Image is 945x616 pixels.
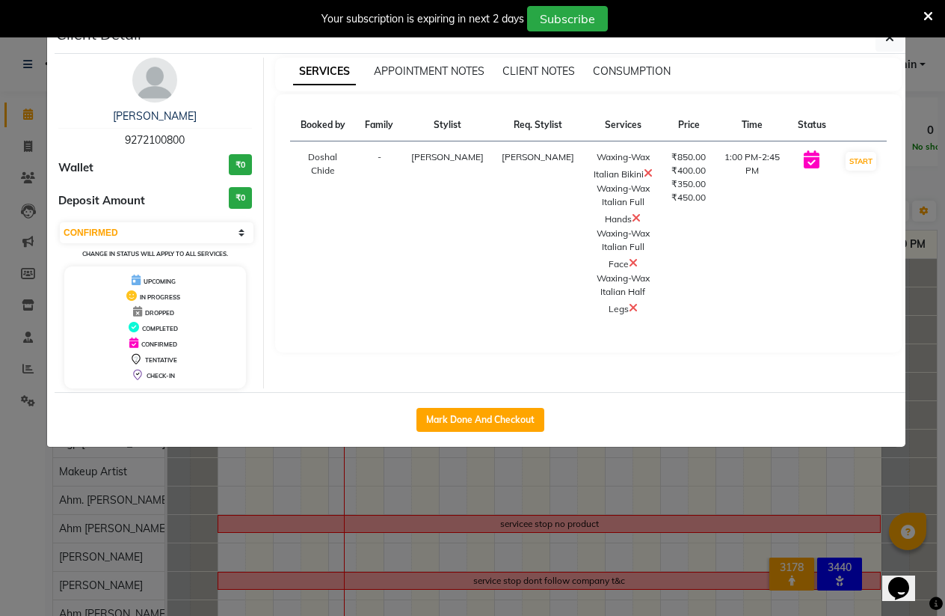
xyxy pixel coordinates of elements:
span: CLIENT NOTES [502,64,575,78]
span: [PERSON_NAME] [502,151,574,162]
div: Waxing-Wax Italian Full Hands [592,182,653,227]
span: CONFIRMED [141,341,177,348]
div: Waxing-Wax Italian Full Face [592,227,653,272]
th: Booked by [290,109,357,141]
th: Status [789,109,835,141]
td: - [356,141,402,326]
h3: ₹0 [229,187,252,209]
span: CHECK-IN [147,372,175,379]
span: APPOINTMENT NOTES [374,64,484,78]
span: DROPPED [145,309,174,317]
td: 1:00 PM-2:45 PM [715,141,789,326]
div: ₹400.00 [671,164,706,177]
span: SERVICES [293,58,356,85]
div: ₹350.00 [671,177,706,191]
h3: ₹0 [229,154,252,176]
td: Doshal Chide [290,141,357,326]
span: Deposit Amount [58,192,145,210]
div: ₹450.00 [671,191,706,204]
div: Waxing-Wax Italian Bikini [592,150,653,182]
th: Services [583,109,662,141]
th: Time [715,109,789,141]
span: IN PROGRESS [140,293,180,301]
span: Wallet [58,159,93,177]
div: Waxing-Wax Italian Half Legs [592,272,653,317]
th: Req. Stylist [493,109,583,141]
th: Price [662,109,715,141]
div: Your subscription is expiring in next 2 days [321,11,524,27]
span: 9272100800 [125,133,185,147]
th: Family [356,109,402,141]
button: Mark Done And Checkout [416,408,544,432]
a: [PERSON_NAME] [113,109,197,123]
button: Subscribe [527,6,608,31]
th: Stylist [402,109,493,141]
span: UPCOMING [144,278,176,285]
span: TENTATIVE [145,356,177,364]
small: Change in status will apply to all services. [82,250,228,257]
span: [PERSON_NAME] [411,151,484,162]
div: ₹850.00 [671,150,706,164]
span: CONSUMPTION [593,64,671,78]
span: COMPLETED [142,325,178,332]
img: avatar [132,58,177,103]
button: START [846,152,876,171]
iframe: chat widget [882,556,930,601]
